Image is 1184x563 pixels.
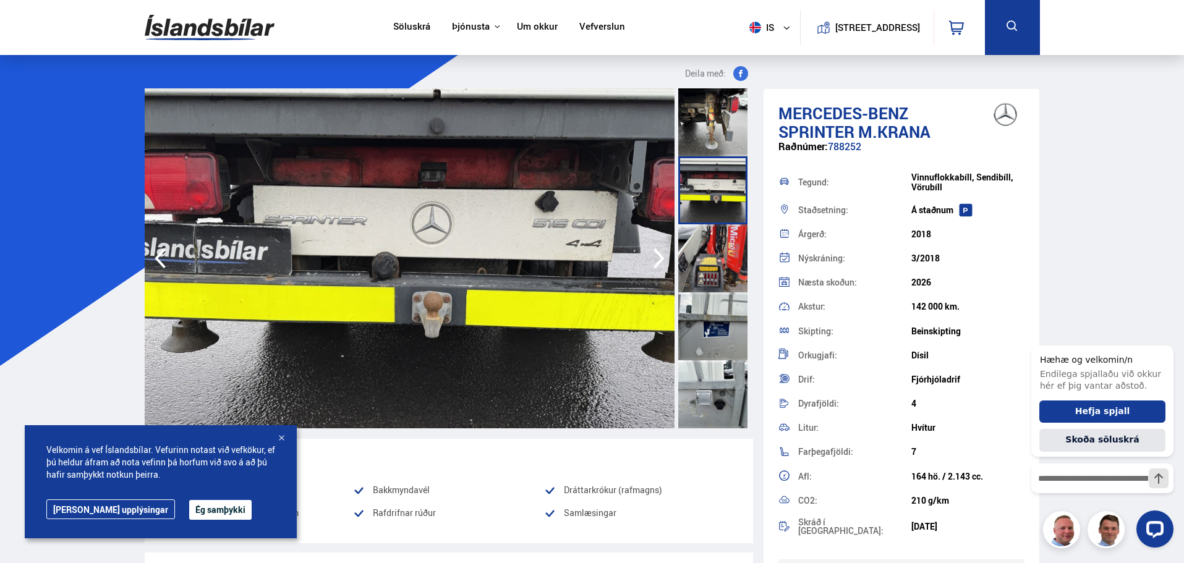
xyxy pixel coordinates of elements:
div: Skráð í [GEOGRAPHIC_DATA]: [798,518,911,535]
div: 788252 [778,141,1025,165]
div: 142 000 km. [911,302,1024,311]
div: Tegund: [798,178,911,187]
a: [STREET_ADDRESS] [807,10,927,45]
div: 4 [911,399,1024,408]
div: Fjórhjóladrif [911,375,1024,384]
span: Velkomin á vef Íslandsbílar. Vefurinn notast við vefkökur, ef þú heldur áfram að nota vefinn þá h... [46,444,275,481]
div: 2018 [911,229,1024,239]
div: Staðsetning: [798,206,911,214]
span: Raðnúmer: [778,140,828,153]
div: Nýskráning: [798,254,911,263]
div: Vinsæll búnaður [162,449,736,467]
a: Um okkur [517,21,558,34]
li: Bakkmyndavél [353,483,544,497]
div: Á staðnum [911,205,1024,215]
div: 164 hö. / 2.143 cc. [911,472,1024,481]
div: Drif: [798,375,911,384]
img: svg+xml;base64,PHN2ZyB4bWxucz0iaHR0cDovL3d3dy53My5vcmcvMjAwMC9zdmciIHdpZHRoPSI1MTIiIGhlaWdodD0iNT... [749,22,761,33]
div: [DATE] [911,522,1024,531]
div: 3/2018 [911,253,1024,263]
button: [STREET_ADDRESS] [840,22,916,33]
div: 210 g/km [911,496,1024,506]
span: is [744,22,775,33]
span: Deila með: [685,66,726,81]
div: Árgerð: [798,230,911,239]
img: 3343581.jpeg [145,88,675,428]
div: Dísil [911,350,1024,360]
div: 7 [911,447,1024,457]
div: Hvítur [911,423,1024,433]
div: Afl: [798,472,911,481]
button: is [744,9,800,46]
div: Dyrafjöldi: [798,399,911,408]
div: 2026 [911,277,1024,287]
img: G0Ugv5HjCgRt.svg [145,7,275,48]
div: Næsta skoðun: [798,278,911,287]
button: Deila með: [680,66,753,81]
a: [PERSON_NAME] upplýsingar [46,499,175,519]
div: CO2: [798,496,911,505]
button: Ég samþykki [189,500,252,520]
div: Beinskipting [911,326,1024,336]
div: Skipting: [798,327,911,336]
div: Farþegafjöldi: [798,447,911,456]
span: Sprinter M.KRANA [778,121,931,143]
li: Rafdrifnar rúður [353,506,544,520]
div: Litur: [798,423,911,432]
li: Samlæsingar [544,506,735,528]
a: Vefverslun [579,21,625,34]
a: Söluskrá [393,21,430,34]
img: brand logo [981,95,1030,133]
div: Vinnuflokkabíll, Sendibíll, Vörubíll [911,172,1024,192]
span: Mercedes-Benz [778,102,908,124]
div: Akstur: [798,302,911,311]
li: Dráttarkrókur (rafmagns) [544,483,735,497]
iframe: LiveChat chat widget [1021,323,1178,557]
div: Orkugjafi: [798,351,911,360]
button: Þjónusta [452,21,490,33]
